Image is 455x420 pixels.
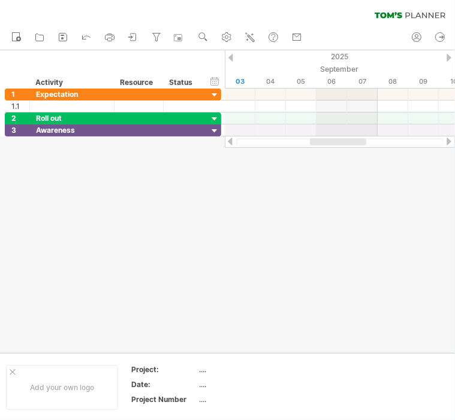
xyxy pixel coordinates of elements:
div: Project: [131,364,197,375]
div: Monday, 8 September 2025 [378,75,408,88]
div: 1 [11,89,29,100]
div: 1.1 [11,101,29,112]
div: Add your own logo [6,365,118,410]
div: Project Number [131,394,197,404]
div: Wednesday, 3 September 2025 [225,75,255,88]
div: Activity [35,77,107,89]
div: Awareness [36,124,108,136]
div: Expectation [36,89,108,100]
div: Thursday, 4 September 2025 [255,75,286,88]
div: Friday, 5 September 2025 [286,75,317,88]
div: .... [200,364,300,375]
div: .... [200,379,300,389]
div: 3 [11,124,29,136]
div: Sunday, 7 September 2025 [347,75,378,88]
div: Saturday, 6 September 2025 [317,75,347,88]
div: Resource [120,77,156,89]
div: Tuesday, 9 September 2025 [408,75,439,88]
div: Roll out [36,112,108,124]
div: Date: [131,379,197,389]
div: Status [169,77,195,89]
div: 2 [11,112,29,124]
div: .... [200,394,300,404]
